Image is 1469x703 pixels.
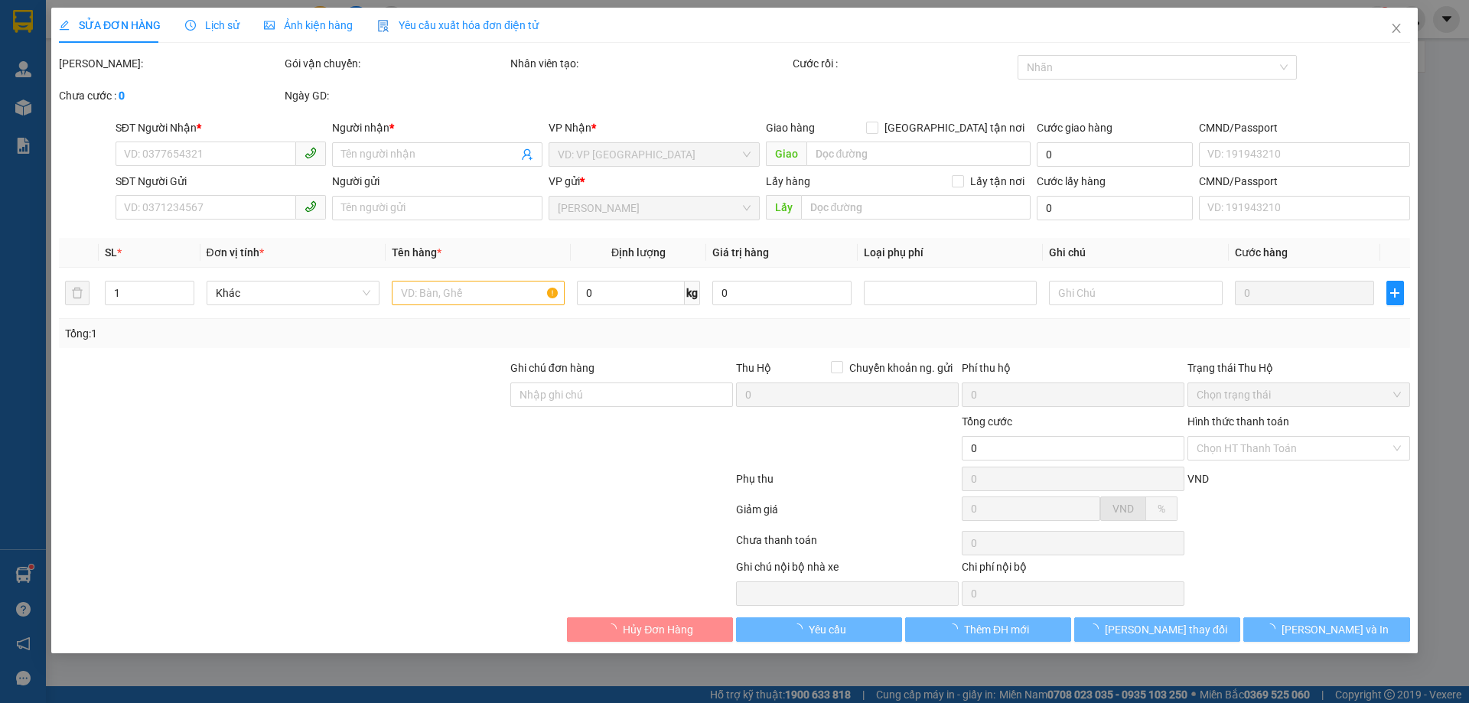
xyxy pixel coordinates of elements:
div: Gói vận chuyển: [285,55,507,72]
input: Ghi chú đơn hàng [510,382,733,407]
span: SỬA ĐƠN HÀNG [59,19,161,31]
input: Dọc đường [801,195,1031,220]
span: Lấy tận nơi [964,173,1031,190]
span: Hủy Đơn Hàng [623,621,693,638]
div: Phụ thu [734,470,960,497]
th: Loại phụ phí [858,238,1043,268]
label: Ghi chú đơn hàng [510,362,594,374]
span: Cư Kuin [559,197,751,220]
span: loading [792,623,809,634]
span: Giá trị hàng [712,246,769,259]
div: CMND/Passport [1199,173,1409,190]
button: [PERSON_NAME] thay đổi [1074,617,1240,642]
div: Trạng thái Thu Hộ [1187,360,1410,376]
span: Tên hàng [392,246,441,259]
input: Dọc đường [806,142,1031,166]
span: loading [1265,623,1282,634]
label: Cước lấy hàng [1037,175,1106,187]
button: Close [1375,8,1418,50]
span: Thu Hộ [736,362,771,374]
label: Cước giao hàng [1037,122,1112,134]
span: Giao [766,142,806,166]
span: Lịch sử [185,19,239,31]
span: Cước hàng [1235,246,1288,259]
span: Chọn trạng thái [1197,383,1401,406]
div: Ghi chú nội bộ nhà xe [736,558,959,581]
div: Chi phí nội bộ [962,558,1184,581]
span: Đơn vị tính [207,246,264,259]
div: [PERSON_NAME]: [59,55,282,72]
div: Tổng: 1 [65,325,567,342]
span: % [1158,503,1165,515]
button: plus [1386,281,1403,305]
span: loading [1088,623,1105,634]
div: Giảm giá [734,501,960,528]
div: SĐT Người Nhận [116,119,326,136]
input: 0 [1235,281,1374,305]
div: Nhân viên tạo: [510,55,790,72]
span: VND [1187,473,1209,485]
span: [PERSON_NAME] và In [1282,621,1389,638]
button: [PERSON_NAME] và In [1244,617,1410,642]
span: clock-circle [185,20,196,31]
button: delete [65,281,90,305]
span: Khác [216,282,370,304]
button: Thêm ĐH mới [905,617,1071,642]
span: Lấy [766,195,801,220]
img: icon [377,20,389,32]
span: Yêu cầu xuất hóa đơn điện tử [377,19,539,31]
span: phone [305,147,317,159]
span: close [1390,22,1402,34]
div: Người gửi [332,173,542,190]
span: VP Nhận [549,122,592,134]
span: Yêu cầu [809,621,846,638]
span: Tổng cước [962,415,1012,428]
span: [GEOGRAPHIC_DATA] tận nơi [878,119,1031,136]
span: plus [1387,287,1402,299]
span: [PERSON_NAME] thay đổi [1105,621,1227,638]
span: edit [59,20,70,31]
span: loading [606,623,623,634]
span: loading [947,623,964,634]
b: 0 [119,90,125,102]
button: Hủy Đơn Hàng [567,617,733,642]
div: Chưa cước : [59,87,282,104]
span: picture [264,20,275,31]
div: SĐT Người Gửi [116,173,326,190]
span: user-add [522,148,534,161]
span: Định lượng [611,246,666,259]
input: Cước lấy hàng [1037,196,1193,220]
div: Cước rồi : [793,55,1015,72]
span: VND [1112,503,1134,515]
button: Yêu cầu [736,617,902,642]
th: Ghi chú [1044,238,1229,268]
span: Thêm ĐH mới [964,621,1029,638]
div: Chưa thanh toán [734,532,960,558]
div: Phí thu hộ [962,360,1184,382]
input: VD: Bàn, Ghế [392,281,565,305]
span: Chuyển khoản ng. gửi [843,360,959,376]
span: Ảnh kiện hàng [264,19,353,31]
label: Hình thức thanh toán [1187,415,1289,428]
div: Ngày GD: [285,87,507,104]
span: kg [685,281,700,305]
input: Cước giao hàng [1037,142,1193,167]
span: SL [106,246,118,259]
input: Ghi Chú [1050,281,1223,305]
div: CMND/Passport [1199,119,1409,136]
span: Lấy hàng [766,175,810,187]
div: Người nhận [332,119,542,136]
div: VP gửi [549,173,760,190]
span: phone [305,200,317,213]
span: Giao hàng [766,122,815,134]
